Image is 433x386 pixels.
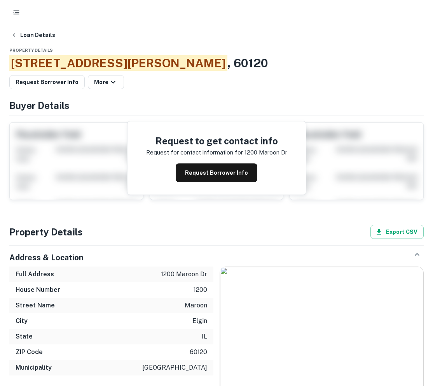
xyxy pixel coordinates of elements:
[9,54,424,72] h3: , 60120
[16,270,54,279] h6: Full Address
[202,332,207,341] p: il
[16,332,33,341] h6: State
[146,148,243,157] p: Request for contact information for
[190,347,207,357] p: 60120
[9,98,424,112] h4: Buyer Details
[16,285,60,295] h6: House Number
[88,75,124,89] button: More
[146,134,287,148] h4: Request to get contact info
[9,75,85,89] button: Request Borrower Info
[16,347,43,357] h6: ZIP Code
[9,252,84,263] h5: Address & Location
[394,324,433,361] iframe: Chat Widget
[185,301,207,310] p: maroon
[9,55,227,71] span: [STREET_ADDRESS][PERSON_NAME]
[16,363,52,372] h6: Municipality
[16,316,28,326] h6: City
[8,28,58,42] button: Loan Details
[244,148,287,157] p: 1200 maroon dr
[16,301,55,310] h6: Street Name
[161,270,207,279] p: 1200 maroon dr
[142,363,207,372] p: [GEOGRAPHIC_DATA]
[194,285,207,295] p: 1200
[192,316,207,326] p: elgin
[9,48,53,53] span: Property Details
[370,225,424,239] button: Export CSV
[176,163,257,182] button: Request Borrower Info
[9,225,83,239] h4: Property Details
